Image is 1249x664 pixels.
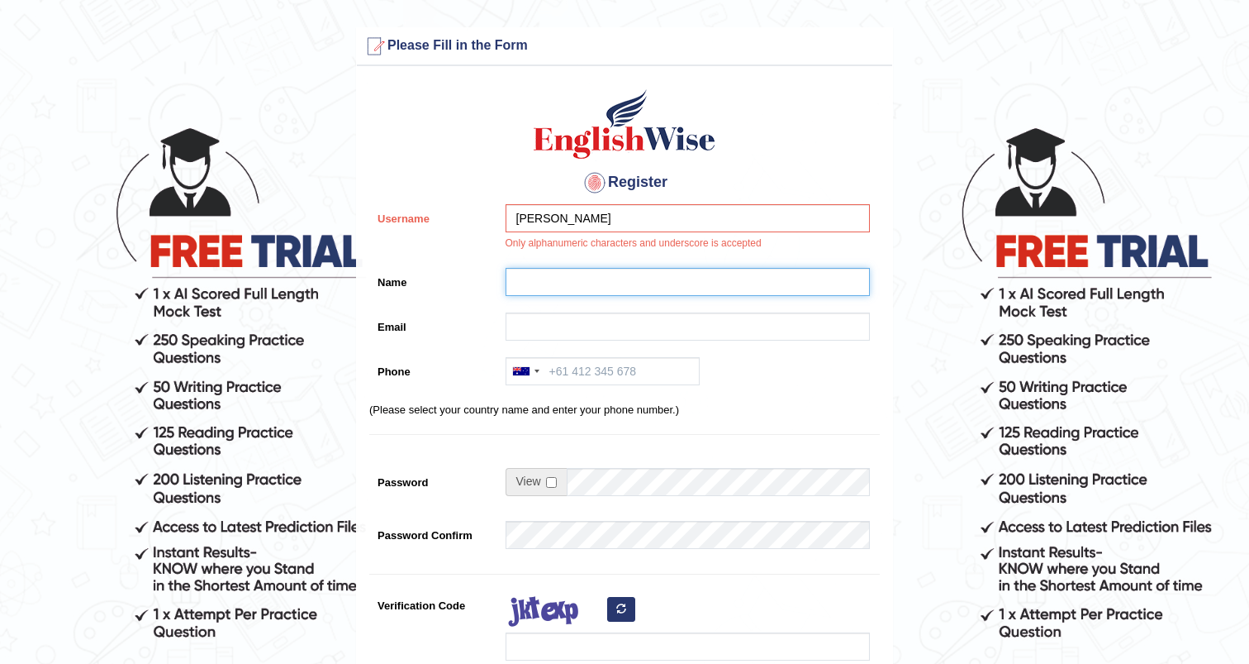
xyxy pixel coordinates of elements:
[369,170,880,196] h4: Register
[369,268,497,290] label: Name
[369,204,497,227] label: Username
[369,521,497,543] label: Password Confirm
[369,591,497,614] label: Verification Code
[530,87,719,161] img: Logo of English Wise create a new account for intelligent practice with AI
[506,358,544,385] div: Australia: +61
[369,402,880,418] p: (Please select your country name and enter your phone number.)
[361,33,888,60] h3: Please Fill in the Form
[369,468,497,490] label: Password
[369,313,497,335] label: Email
[506,357,700,385] input: +61 412 345 678
[369,357,497,380] label: Phone
[546,477,557,488] input: Show/Hide Password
